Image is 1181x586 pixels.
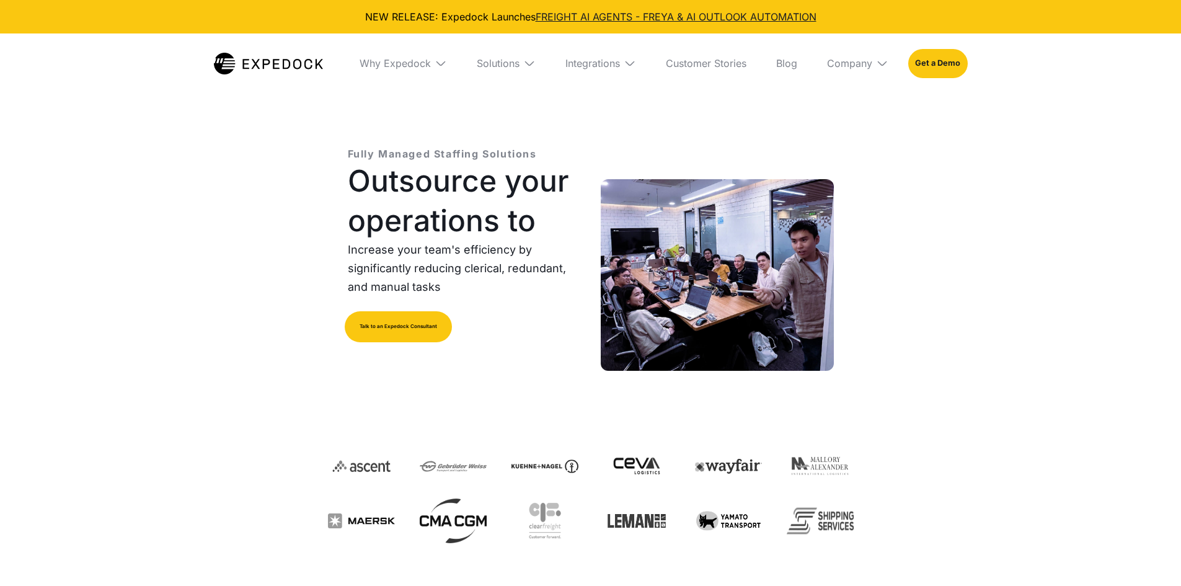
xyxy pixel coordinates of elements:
p: Increase your team's efficiency by significantly reducing clerical, redundant, and manual tasks [348,241,581,296]
a: FREIGHT AI AGENTS - FREYA & AI OUTLOOK AUTOMATION [536,11,816,23]
a: Blog [766,33,807,93]
a: Customer Stories [656,33,756,93]
div: Solutions [477,57,520,69]
div: NEW RELEASE: Expedock Launches [10,10,1171,24]
div: Integrations [565,57,620,69]
div: Why Expedock [360,57,431,69]
h1: Outsource your operations to [348,161,581,241]
a: Get a Demo [908,49,967,78]
div: Company [827,57,872,69]
p: Fully Managed Staffing Solutions [348,146,537,161]
a: Talk to an Expedock Consultant [345,311,452,342]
